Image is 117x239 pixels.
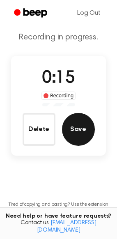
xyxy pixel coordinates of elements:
[7,202,110,214] p: Tired of copying and pasting? Use the extension to automatically insert your recordings.
[37,220,96,233] a: [EMAIL_ADDRESS][DOMAIN_NAME]
[62,113,95,146] button: Save Audio Record
[8,5,55,21] a: Beep
[42,70,75,87] span: 0:15
[41,92,76,100] div: Recording
[23,113,55,146] button: Delete Audio Record
[7,32,110,43] p: Recording in progress.
[5,220,112,234] span: Contact us
[69,3,109,23] a: Log Out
